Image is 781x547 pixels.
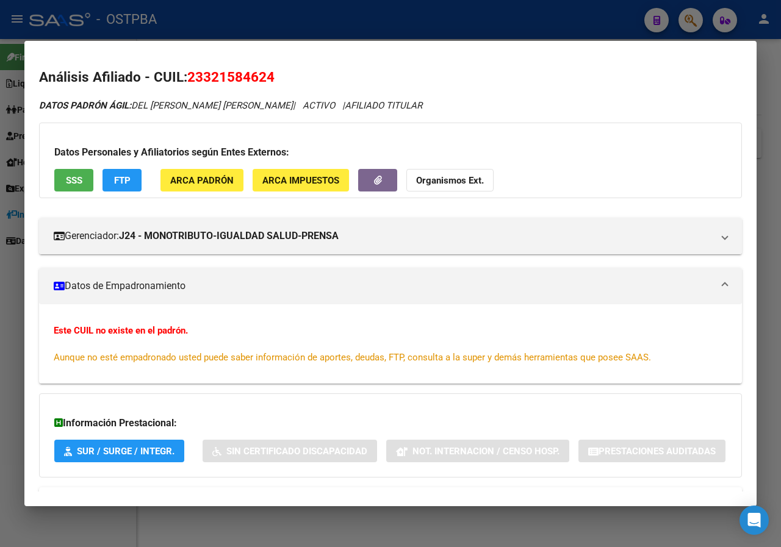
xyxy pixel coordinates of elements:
[103,169,142,191] button: FTP
[578,440,725,462] button: Prestaciones Auditadas
[416,175,484,186] strong: Organismos Ext.
[203,440,377,462] button: Sin Certificado Discapacidad
[54,352,651,363] span: Aunque no esté empadronado usted puede saber información de aportes, deudas, FTP, consulta a la s...
[54,279,713,293] mat-panel-title: Datos de Empadronamiento
[39,268,742,304] mat-expansion-panel-header: Datos de Empadronamiento
[66,175,82,186] span: SSS
[39,304,742,384] div: Datos de Empadronamiento
[119,229,339,243] strong: J24 - MONOTRIBUTO-IGUALDAD SALUD-PRENSA
[39,487,742,517] mat-expansion-panel-header: Aportes y Contribuciones del Afiliado: 23321584624
[39,100,293,111] span: DEL [PERSON_NAME] [PERSON_NAME]
[386,440,569,462] button: Not. Internacion / Censo Hosp.
[412,446,560,457] span: Not. Internacion / Censo Hosp.
[345,100,422,111] span: AFILIADO TITULAR
[253,169,349,191] button: ARCA Impuestos
[114,175,131,186] span: FTP
[54,145,727,160] h3: Datos Personales y Afiliatorios según Entes Externos:
[740,506,769,535] div: Open Intercom Messenger
[160,169,243,191] button: ARCA Padrón
[406,169,494,191] button: Organismos Ext.
[599,446,716,457] span: Prestaciones Auditadas
[54,169,93,191] button: SSS
[39,100,131,111] strong: DATOS PADRÓN ÁGIL:
[187,69,275,85] span: 23321584624
[54,229,713,243] mat-panel-title: Gerenciador:
[54,416,727,431] h3: Información Prestacional:
[39,218,742,254] mat-expansion-panel-header: Gerenciador:J24 - MONOTRIBUTO-IGUALDAD SALUD-PRENSA
[170,175,234,186] span: ARCA Padrón
[54,440,184,462] button: SUR / SURGE / INTEGR.
[77,446,175,457] span: SUR / SURGE / INTEGR.
[54,325,188,336] strong: Este CUIL no existe en el padrón.
[226,446,367,457] span: Sin Certificado Discapacidad
[39,67,742,88] h2: Análisis Afiliado - CUIL:
[39,100,422,111] i: | ACTIVO |
[262,175,339,186] span: ARCA Impuestos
